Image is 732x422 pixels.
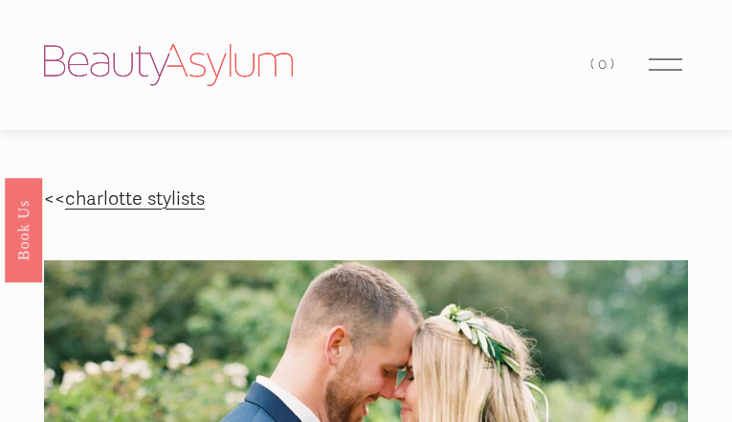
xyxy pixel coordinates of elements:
[44,44,293,86] img: Beauty Asylum | Bridal Hair &amp; Makeup Charlotte &amp; Atlanta
[65,188,205,211] a: charlotte stylists
[5,177,42,281] a: Book Us
[590,52,617,78] a: 0 items in cart
[590,56,598,73] span: (
[44,183,688,216] p: <<
[610,56,618,73] span: )
[598,56,610,73] span: 0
